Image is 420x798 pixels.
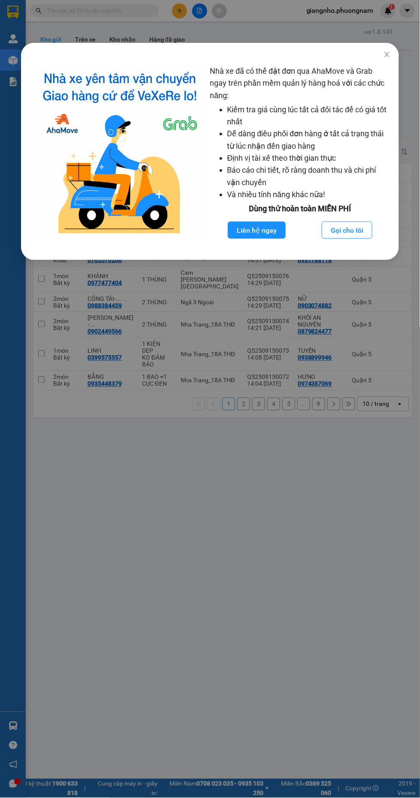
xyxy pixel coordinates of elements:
li: Dễ dàng điều phối đơn hàng ở tất cả trạng thái từ lúc nhận đến giao hàng [227,128,391,152]
li: Báo cáo chi tiết, rõ ràng doanh thu và chi phí vận chuyển [227,164,391,189]
button: Liên hệ ngay [228,222,286,239]
img: logo [36,65,203,239]
li: Và nhiều tính năng khác nữa! [227,189,391,201]
li: Định vị tài xế theo thời gian thực [227,152,391,164]
li: Kiểm tra giá cùng lúc tất cả đối tác để có giá tốt nhất [227,104,391,128]
span: Liên hệ ngay [237,225,277,236]
span: Gọi cho tôi [331,225,363,236]
button: Close [375,43,399,67]
div: Dùng thử hoàn toàn MIỄN PHÍ [210,203,391,215]
div: Nhà xe đã có thể đặt đơn qua AhaMove và Grab ngay trên phần mềm quản lý hàng hoá với các chức năng: [210,65,391,239]
span: close [384,51,390,58]
button: Gọi cho tôi [322,222,372,239]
